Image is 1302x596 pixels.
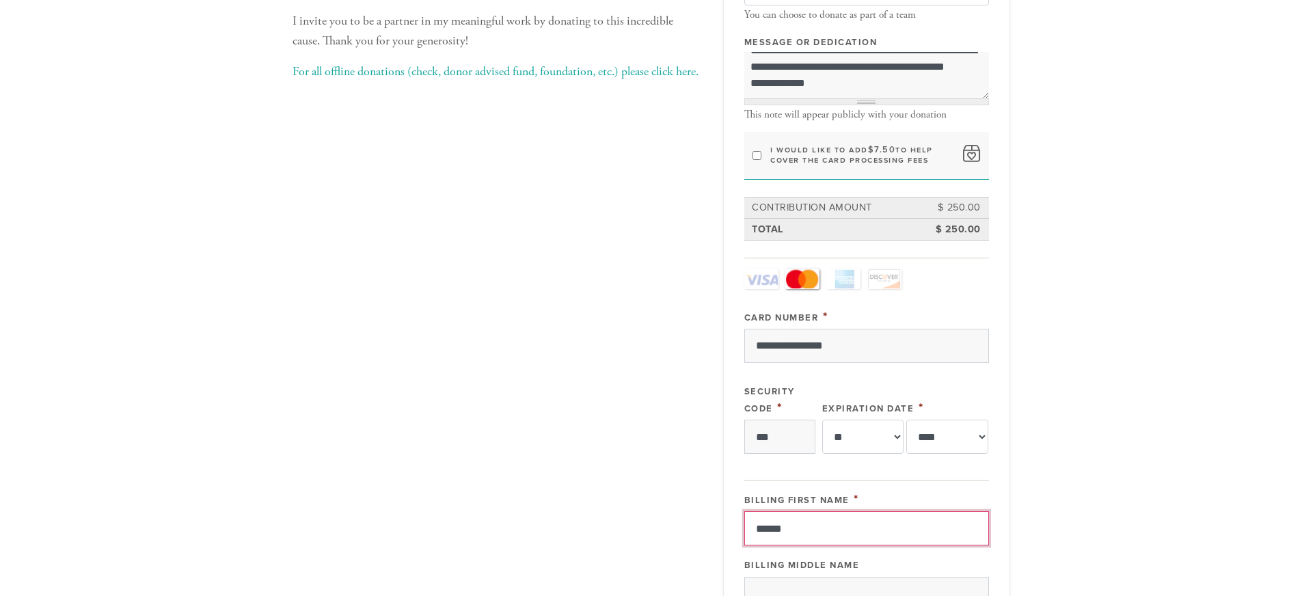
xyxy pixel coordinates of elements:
[770,145,954,165] label: I would like to add to help cover the card processing fees
[919,400,924,415] span: This field is required.
[750,198,921,217] td: Contribution Amount
[867,269,901,289] a: Discover
[293,64,699,79] a: For all offline donations (check, donor advised fund, foundation, etc.) please click here.
[868,144,875,155] span: $
[744,560,860,571] label: Billing Middle Name
[921,220,983,239] td: $ 250.00
[744,386,795,414] label: Security Code
[854,491,859,506] span: This field is required.
[874,144,895,155] span: 7.50
[823,309,828,324] span: This field is required.
[921,198,983,217] td: $ 250.00
[906,420,988,454] select: Expiration Date year
[826,269,860,289] a: Amex
[744,109,989,121] div: This note will appear publicly with your donation
[822,403,914,414] label: Expiration Date
[744,269,778,289] a: Visa
[822,420,904,454] select: Expiration Date month
[777,400,783,415] span: This field is required.
[785,269,819,289] a: MasterCard
[744,495,850,506] label: Billing First Name
[744,312,819,323] label: Card Number
[744,36,878,49] label: Message or dedication
[750,220,921,239] td: Total
[744,9,989,21] div: You can choose to donate as part of a team
[293,12,703,51] p: I invite you to be a partner in my meaningful work by donating to this incredible cause. Thank yo...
